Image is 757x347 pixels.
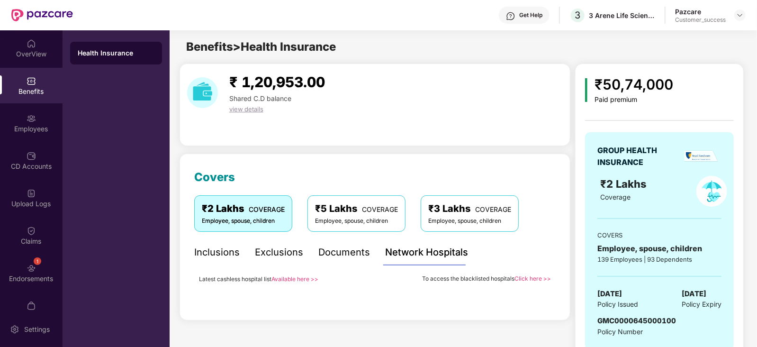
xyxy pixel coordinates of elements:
[78,48,154,58] div: Health Insurance
[27,39,36,48] img: svg+xml;base64,PHN2ZyBpZD0iSG9tZSIgeG1sbnM9Imh0dHA6Ly93d3cudzMub3JnLzIwMDAvc3ZnIiB3aWR0aD0iMjAiIG...
[428,201,511,216] div: ₹3 Lakhs
[597,230,721,240] div: COVERS
[682,299,721,310] span: Policy Expiry
[675,7,726,16] div: Pazcare
[597,255,721,264] div: 139 Employees | 93 Dependents
[194,170,235,184] span: Covers
[575,9,581,21] span: 3
[34,257,41,265] div: 1
[675,16,726,24] div: Customer_success
[315,201,398,216] div: ₹5 Lakhs
[595,73,674,96] div: ₹50,74,000
[229,94,291,102] span: Shared C.D balance
[385,245,468,260] div: Network Hospitals
[585,78,587,102] img: icon
[597,316,676,325] span: GMC0000645000100
[27,189,36,198] img: svg+xml;base64,PHN2ZyBpZD0iVXBsb2FkX0xvZ3MiIGRhdGEtbmFtZT0iVXBsb2FkIExvZ3MiIHhtbG5zPSJodHRwOi8vd3...
[27,301,36,310] img: svg+xml;base64,PHN2ZyBpZD0iTXlfT3JkZXJzIiBkYXRhLW5hbWU9Ik15IE9yZGVycyIgeG1sbnM9Imh0dHA6Ly93d3cudz...
[11,9,73,21] img: New Pazcare Logo
[600,178,649,190] span: ₹2 Lakhs
[519,11,542,19] div: Get Help
[271,275,318,283] a: Available here >>
[597,288,622,300] span: [DATE]
[315,217,398,226] div: Employee, spouse, children
[428,217,511,226] div: Employee, spouse, children
[10,325,19,334] img: svg+xml;base64,PHN2ZyBpZD0iU2V0dGluZy0yMHgyMCIgeG1sbnM9Imh0dHA6Ly93d3cudzMub3JnLzIwMDAvc3ZnIiB3aW...
[514,275,551,282] a: Click here >>
[696,176,727,207] img: policyIcon
[255,245,303,260] div: Exclusions
[736,11,744,19] img: svg+xml;base64,PHN2ZyBpZD0iRHJvcGRvd24tMzJ4MzIiIHhtbG5zPSJodHRwOi8vd3d3LnczLm9yZy8yMDAwL3N2ZyIgd2...
[597,145,680,168] div: GROUP HEALTH INSURANCE
[597,328,643,336] span: Policy Number
[27,76,36,86] img: svg+xml;base64,PHN2ZyBpZD0iQmVuZWZpdHMiIHhtbG5zPSJodHRwOi8vd3d3LnczLm9yZy8yMDAwL3N2ZyIgd2lkdGg9Ij...
[21,325,53,334] div: Settings
[202,217,285,226] div: Employee, spouse, children
[27,114,36,123] img: svg+xml;base64,PHN2ZyBpZD0iRW1wbG95ZWVzIiB4bWxucz0iaHR0cDovL3d3dy53My5vcmcvMjAwMC9zdmciIHdpZHRoPS...
[229,73,325,91] span: ₹ 1,20,953.00
[187,77,218,108] img: download
[27,151,36,161] img: svg+xml;base64,PHN2ZyBpZD0iQ0RfQWNjb3VudHMiIGRhdGEtbmFtZT0iQ0QgQWNjb3VudHMiIHhtbG5zPSJodHRwOi8vd3...
[597,243,721,255] div: Employee, spouse, children
[506,11,515,21] img: svg+xml;base64,PHN2ZyBpZD0iSGVscC0zMngzMiIgeG1sbnM9Imh0dHA6Ly93d3cudzMub3JnLzIwMDAvc3ZnIiB3aWR0aD...
[27,226,36,236] img: svg+xml;base64,PHN2ZyBpZD0iQ2xhaW0iIHhtbG5zPSJodHRwOi8vd3d3LnczLm9yZy8yMDAwL3N2ZyIgd2lkdGg9IjIwIi...
[685,150,718,162] img: insurerLogo
[194,245,240,260] div: Inclusions
[597,299,638,310] span: Policy Issued
[202,201,285,216] div: ₹2 Lakhs
[475,205,511,213] span: COVERAGE
[362,205,398,213] span: COVERAGE
[199,275,271,283] span: Latest cashless hospital list
[682,288,706,300] span: [DATE]
[600,193,631,201] span: Coverage
[422,275,514,282] span: To access the blacklisted hospitals
[186,40,336,54] span: Benefits > Health Insurance
[27,264,36,273] img: svg+xml;base64,PHN2ZyBpZD0iRW5kb3JzZW1lbnRzIiB4bWxucz0iaHR0cDovL3d3dy53My5vcmcvMjAwMC9zdmciIHdpZH...
[249,205,285,213] span: COVERAGE
[595,96,674,104] div: Paid premium
[589,11,655,20] div: 3 Arene Life Sciences Limited
[318,245,370,260] div: Documents
[229,105,263,113] span: view details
